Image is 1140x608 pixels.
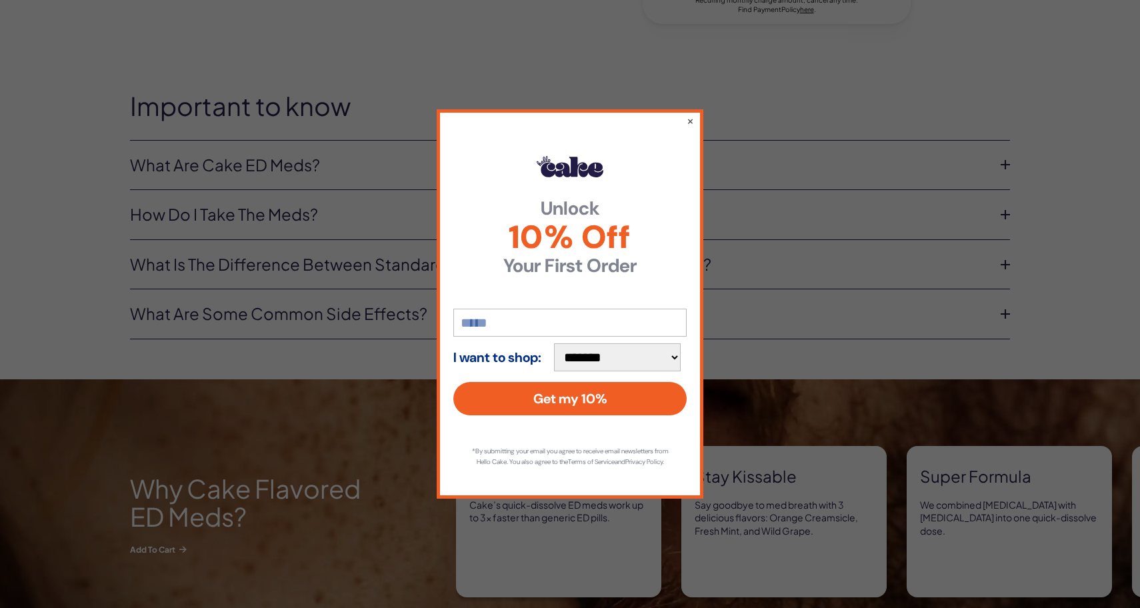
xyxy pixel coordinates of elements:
button: × [687,114,694,127]
button: Get my 10% [453,382,687,415]
span: 10% Off [453,221,687,253]
img: Hello Cake [537,156,603,177]
strong: Your First Order [453,257,687,275]
a: Terms of Service [568,457,615,466]
strong: Unlock [453,199,687,218]
a: Privacy Policy [625,457,663,466]
p: *By submitting your email you agree to receive email newsletters from Hello Cake. You also agree ... [467,446,673,467]
strong: I want to shop: [453,350,541,365]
